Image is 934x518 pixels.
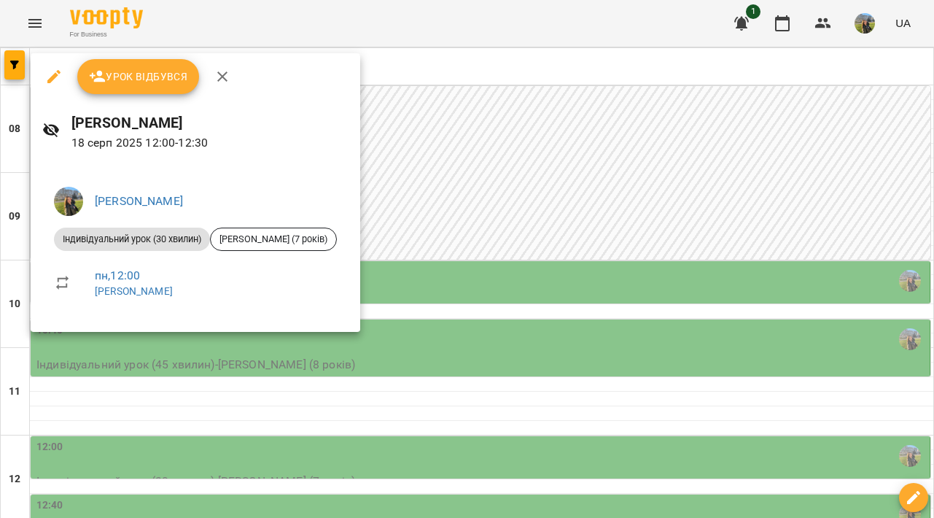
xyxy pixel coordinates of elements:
[71,134,349,152] p: 18 серп 2025 12:00 - 12:30
[95,268,140,282] a: пн , 12:00
[89,68,188,85] span: Урок відбувся
[54,233,210,246] span: Індивідуальний урок (30 хвилин)
[95,285,173,297] a: [PERSON_NAME]
[211,233,336,246] span: [PERSON_NAME] (7 років)
[77,59,200,94] button: Урок відбувся
[210,228,337,251] div: [PERSON_NAME] (7 років)
[71,112,349,134] h6: [PERSON_NAME]
[54,187,83,216] img: f0a73d492ca27a49ee60cd4b40e07bce.jpeg
[95,194,183,208] a: [PERSON_NAME]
